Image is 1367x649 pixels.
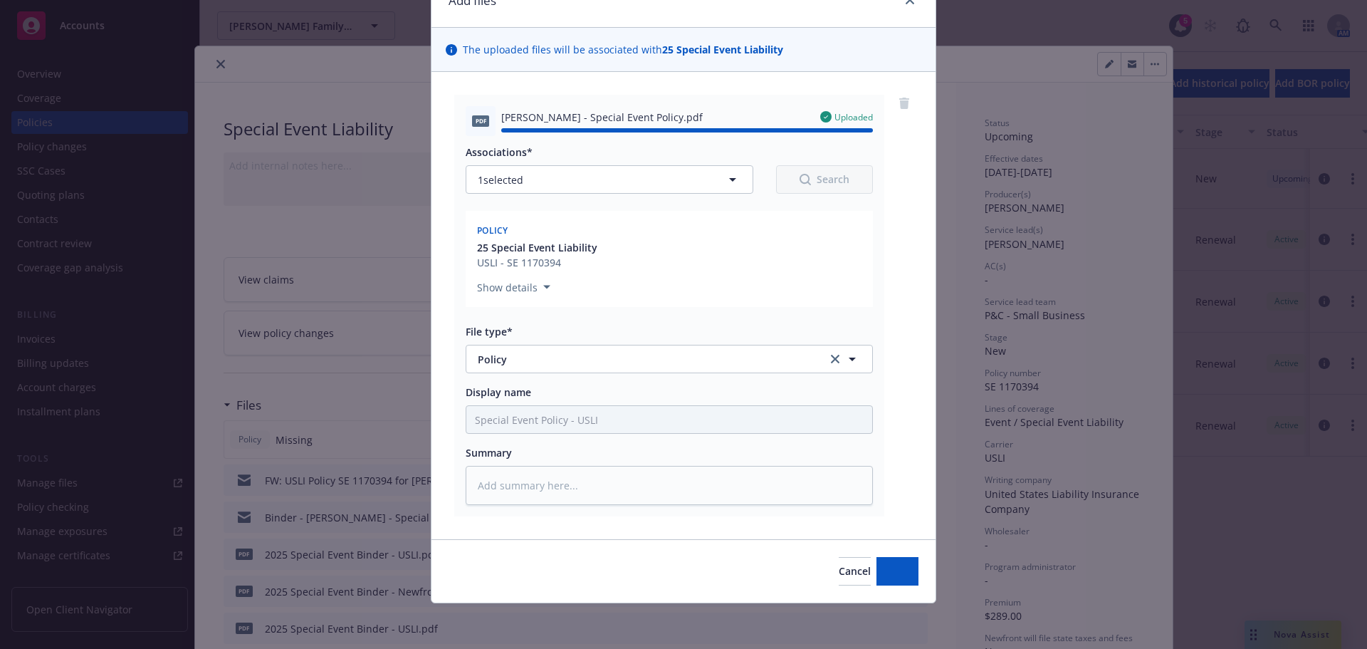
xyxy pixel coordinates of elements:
input: Add display name here... [466,406,872,433]
button: Cancel [839,557,871,586]
span: Cancel [839,564,871,578]
button: Add files [876,557,918,586]
span: Summary [466,446,512,460]
span: Add files [876,564,918,578]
